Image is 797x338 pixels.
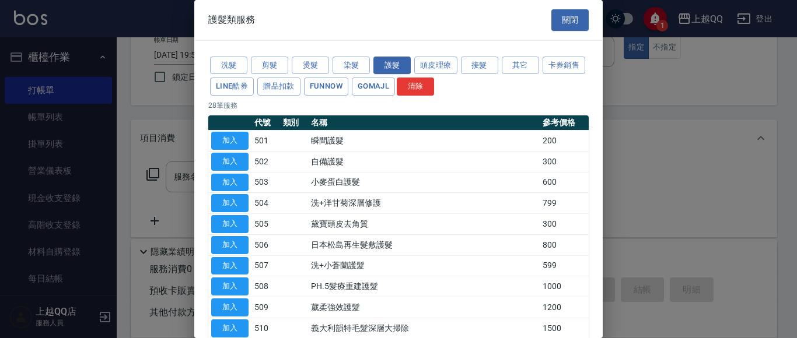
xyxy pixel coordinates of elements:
[308,234,540,255] td: 日本松島再生髮敷護髮
[208,100,589,111] p: 28 筆服務
[333,57,370,75] button: 染髮
[280,115,309,131] th: 類別
[308,151,540,172] td: 自備護髮
[211,319,249,337] button: 加入
[543,57,586,75] button: 卡券銷售
[251,214,280,235] td: 505
[251,297,280,318] td: 509
[308,276,540,297] td: PH.5髪療重建護髮
[308,297,540,318] td: 葳柔強效護髮
[211,236,249,254] button: 加入
[540,255,589,276] td: 599
[352,78,395,96] button: GOMAJL
[540,193,589,214] td: 799
[210,57,247,75] button: 洗髮
[251,131,280,152] td: 501
[304,78,348,96] button: FUNNOW
[251,255,280,276] td: 507
[251,115,280,131] th: 代號
[414,57,457,75] button: 頭皮理療
[540,276,589,297] td: 1000
[211,215,249,233] button: 加入
[373,57,411,75] button: 護髮
[308,214,540,235] td: 黛寶頭皮去角質
[251,276,280,297] td: 508
[540,151,589,172] td: 300
[540,214,589,235] td: 300
[292,57,329,75] button: 燙髮
[251,57,288,75] button: 剪髮
[211,298,249,316] button: 加入
[308,172,540,193] td: 小麥蛋白護髮
[308,131,540,152] td: 瞬間護髮
[251,151,280,172] td: 502
[208,14,255,26] span: 護髮類服務
[251,172,280,193] td: 503
[397,78,434,96] button: 清除
[251,234,280,255] td: 506
[211,174,249,192] button: 加入
[461,57,498,75] button: 接髮
[540,297,589,318] td: 1200
[551,9,589,31] button: 關閉
[540,172,589,193] td: 600
[308,193,540,214] td: 洗+洋甘菊深層修護
[210,78,254,96] button: LINE酷券
[540,234,589,255] td: 800
[308,255,540,276] td: 洗+小蒼蘭護髮
[502,57,539,75] button: 其它
[251,193,280,214] td: 504
[540,115,589,131] th: 參考價格
[211,277,249,295] button: 加入
[257,78,300,96] button: 贈品扣款
[211,153,249,171] button: 加入
[211,257,249,275] button: 加入
[211,194,249,212] button: 加入
[211,132,249,150] button: 加入
[540,131,589,152] td: 200
[308,115,540,131] th: 名稱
